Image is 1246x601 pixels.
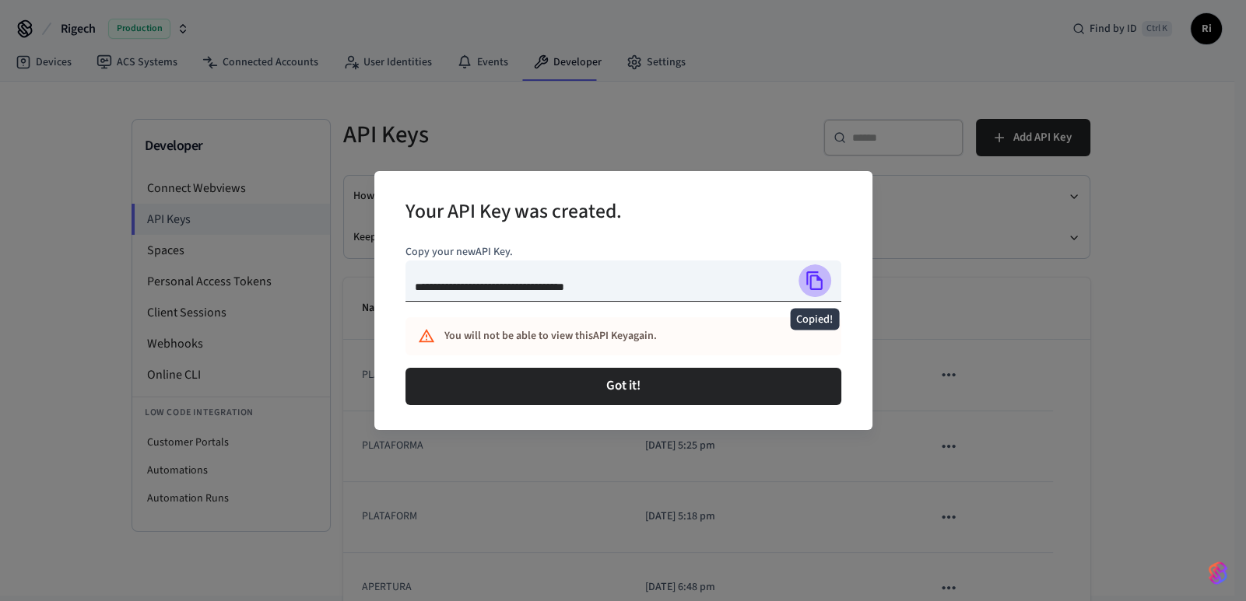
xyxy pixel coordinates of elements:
div: You will not be able to view this API Key again. [444,322,773,351]
img: SeamLogoGradient.69752ec5.svg [1209,561,1227,585]
button: Copied! [798,264,831,297]
button: Got it! [405,368,841,405]
div: Copied! [790,308,839,330]
p: Copy your new API Key . [405,244,841,260]
h2: Your API Key was created. [405,190,622,237]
